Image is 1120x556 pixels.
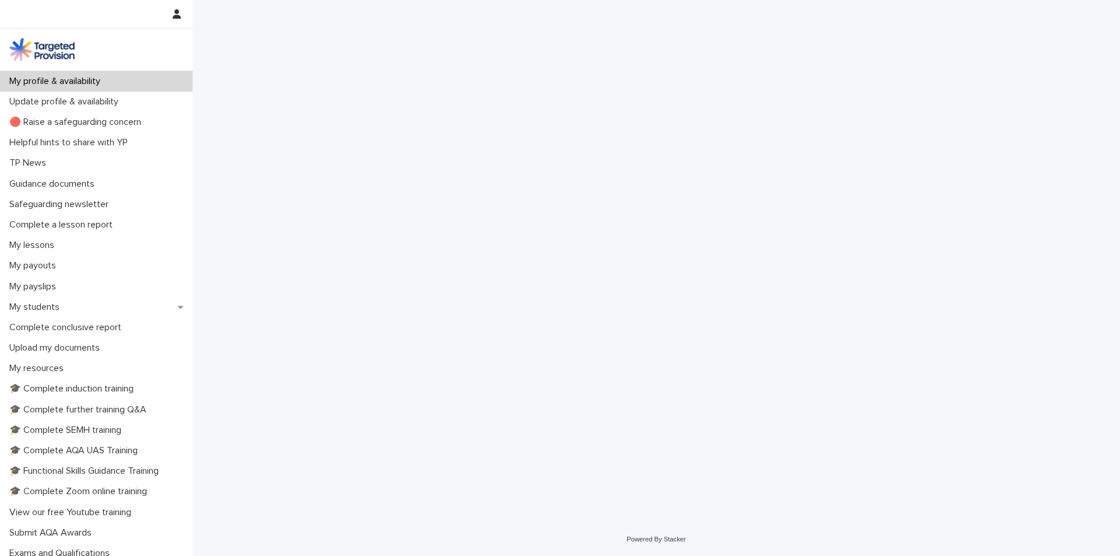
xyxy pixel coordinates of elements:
p: 🎓 Complete SEMH training [5,425,131,436]
p: Update profile & availability [5,96,128,107]
a: Powered By Stacker [626,536,685,543]
p: 🎓 Complete AQA UAS Training [5,445,147,456]
p: Upload my documents [5,342,109,354]
p: My payslips [5,281,65,292]
p: Submit AQA Awards [5,527,101,538]
p: Complete a lesson report [5,219,122,230]
p: Helpful hints to share with YP [5,137,137,148]
p: My profile & availability [5,76,110,87]
p: Guidance documents [5,179,104,190]
p: My resources [5,363,73,374]
p: Complete conclusive report [5,322,131,333]
p: 🔴 Raise a safeguarding concern [5,117,150,128]
p: TP News [5,158,55,169]
p: 🎓 Complete induction training [5,383,143,394]
p: 🎓 Complete Zoom online training [5,486,156,497]
p: My lessons [5,240,64,251]
img: M5nRWzHhSzIhMunXDL62 [9,38,75,61]
p: View our free Youtube training [5,507,141,518]
p: My payouts [5,260,65,271]
p: My students [5,302,69,313]
p: 🎓 Functional Skills Guidance Training [5,466,168,477]
p: Safeguarding newsletter [5,199,118,210]
p: 🎓 Complete further training Q&A [5,404,156,415]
